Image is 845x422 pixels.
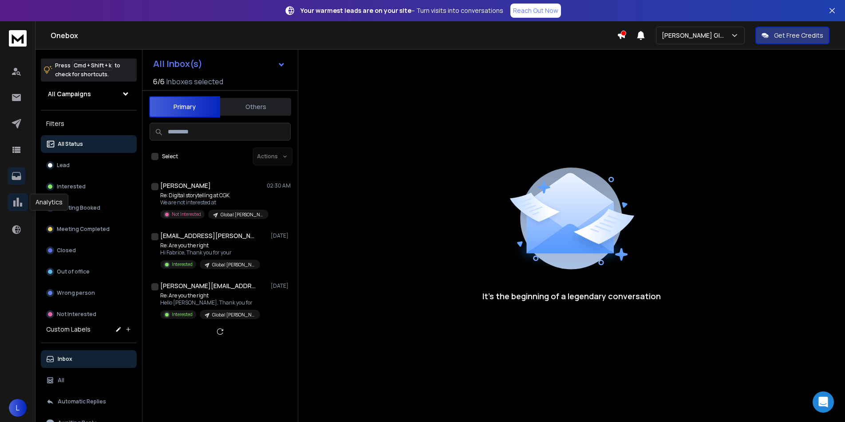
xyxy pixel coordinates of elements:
[41,393,137,410] button: Automatic Replies
[9,30,27,47] img: logo
[172,261,193,268] p: Interested
[9,399,27,417] button: L
[57,183,86,190] p: Interested
[212,312,255,318] p: Global [PERSON_NAME]-[GEOGRAPHIC_DATA]-Safe
[160,231,258,240] h1: [EMAIL_ADDRESS][PERSON_NAME][DOMAIN_NAME]
[58,356,72,363] p: Inbox
[55,61,120,79] p: Press to check for shortcuts.
[41,350,137,368] button: Inbox
[146,55,292,73] button: All Inbox(s)
[46,325,91,334] h3: Custom Labels
[149,96,220,117] button: Primary
[41,117,137,130] h3: Filters
[160,192,267,199] p: Re: Digital storytelling at CGK
[51,30,617,41] h1: Onebox
[160,249,260,256] p: Hi Fabrice, Thank you for your
[41,305,137,323] button: Not Interested
[513,6,558,15] p: Reach Out Now
[72,60,113,70] span: Cmd + Shift + k
[813,391,834,413] div: Open Intercom Messenger
[510,4,561,18] a: Reach Out Now
[271,282,291,289] p: [DATE]
[153,76,165,87] span: 6 / 6
[300,6,503,15] p: – Turn visits into conversations
[267,182,291,189] p: 02:30 AM
[57,247,76,254] p: Closed
[160,181,211,190] h1: [PERSON_NAME]
[41,135,137,153] button: All Status
[160,242,260,249] p: Re: Are you the right
[41,199,137,217] button: Meeting Booked
[160,281,258,290] h1: [PERSON_NAME][EMAIL_ADDRESS][DOMAIN_NAME]
[41,284,137,302] button: Wrong person
[58,377,64,384] p: All
[482,290,661,302] p: It’s the beginning of a legendary conversation
[57,162,70,169] p: Lead
[774,31,823,40] p: Get Free Credits
[57,311,96,318] p: Not Interested
[57,204,100,211] p: Meeting Booked
[41,156,137,174] button: Lead
[172,311,193,318] p: Interested
[41,220,137,238] button: Meeting Completed
[300,6,411,15] strong: Your warmest leads are on your site
[162,153,178,160] label: Select
[160,199,267,206] p: We are not interested at
[271,232,291,239] p: [DATE]
[57,226,110,233] p: Meeting Completed
[57,268,90,275] p: Out of office
[166,76,223,87] h3: Inboxes selected
[41,371,137,389] button: All
[220,97,291,117] button: Others
[160,299,260,306] p: Hello [PERSON_NAME], Thank you for
[41,242,137,259] button: Closed
[30,194,68,211] div: Analytics
[57,289,95,297] p: Wrong person
[41,263,137,281] button: Out of office
[48,90,91,98] h1: All Campaigns
[755,27,829,44] button: Get Free Credits
[221,211,263,218] p: Global [PERSON_NAME]-[GEOGRAPHIC_DATA]-Safe
[172,211,201,218] p: Not Interested
[41,85,137,103] button: All Campaigns
[41,178,137,195] button: Interested
[212,262,255,268] p: Global [PERSON_NAME]-[GEOGRAPHIC_DATA]-Safe
[58,141,83,148] p: All Status
[58,398,106,405] p: Automatic Replies
[160,292,260,299] p: Re: Are you the right
[662,31,730,40] p: [PERSON_NAME] Global
[153,59,202,68] h1: All Inbox(s)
